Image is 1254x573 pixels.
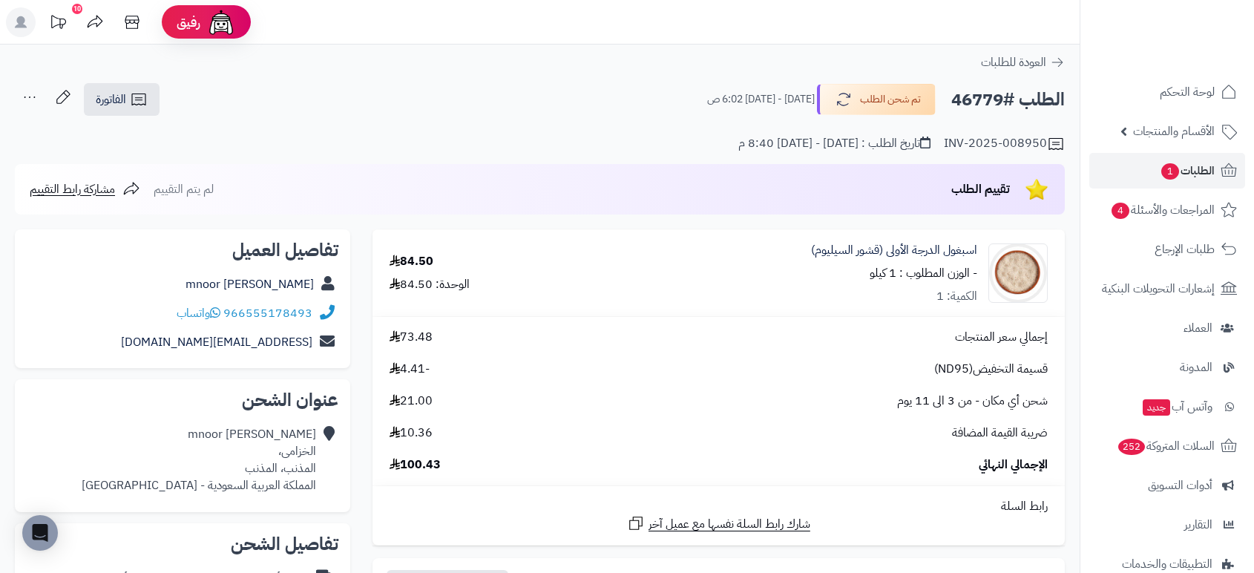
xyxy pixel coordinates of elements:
[30,180,140,198] a: مشاركة رابط التقييم
[206,7,236,37] img: ai-face.png
[1160,82,1215,102] span: لوحة التحكم
[27,241,338,259] h2: تفاصيل العميل
[1089,507,1245,543] a: التقارير
[390,253,433,270] div: 84.50
[1184,514,1212,535] span: التقارير
[1102,278,1215,299] span: إشعارات التحويلات البنكية
[390,329,433,346] span: 73.48
[952,425,1048,442] span: ضريبة القيمة المضافة
[955,329,1048,346] span: إجمالي سعر المنتجات
[1148,475,1212,496] span: أدوات التسويق
[817,84,936,115] button: تم شحن الطلب
[1141,396,1212,417] span: وآتس آب
[627,514,810,533] a: شارك رابط السلة نفسها مع عميل آخر
[186,275,314,293] a: mnoor [PERSON_NAME]
[390,361,430,378] span: -4.41
[177,304,220,322] a: واتساب
[1089,468,1245,503] a: أدوات التسويق
[27,535,338,553] h2: تفاصيل الشحن
[1089,389,1245,425] a: وآتس آبجديد
[1089,350,1245,385] a: المدونة
[979,456,1048,474] span: الإجمالي النهائي
[27,391,338,409] h2: عنوان الشحن
[1089,232,1245,267] a: طلبات الإرجاع
[1160,160,1215,181] span: الطلبات
[177,13,200,31] span: رفيق
[1089,74,1245,110] a: لوحة التحكم
[30,180,115,198] span: مشاركة رابط التقييم
[390,276,470,293] div: الوحدة: 84.50
[1089,310,1245,346] a: العملاء
[951,85,1065,115] h2: الطلب #46779
[944,135,1065,153] div: INV-2025-008950
[82,426,316,494] div: mnoor [PERSON_NAME] الخزامى، المذنب، المذنب المملكة العربية السعودية - [GEOGRAPHIC_DATA]
[981,53,1046,71] span: العودة للطلبات
[934,361,1048,378] span: قسيمة التخفيض(ND95)
[1180,357,1212,378] span: المدونة
[1133,121,1215,142] span: الأقسام والمنتجات
[223,304,312,322] a: 966555178493
[981,53,1065,71] a: العودة للطلبات
[39,7,76,41] a: تحديثات المنصة
[870,264,977,282] small: - الوزن المطلوب : 1 كيلو
[1153,42,1240,73] img: logo-2.png
[1118,439,1145,455] span: 252
[390,393,433,410] span: 21.00
[1112,203,1129,219] span: 4
[121,333,312,351] a: [EMAIL_ADDRESS][DOMAIN_NAME]
[811,242,977,259] a: اسبغول الدرجة الأولى (قشور السيليوم)
[1089,271,1245,307] a: إشعارات التحويلات البنكية
[897,393,1048,410] span: شحن أي مكان - من 3 الى 11 يوم
[1155,239,1215,260] span: طلبات الإرجاع
[84,83,160,116] a: الفاتورة
[390,456,441,474] span: 100.43
[1184,318,1212,338] span: العملاء
[1089,192,1245,228] a: المراجعات والأسئلة4
[649,516,810,533] span: شارك رابط السلة نفسها مع عميل آخر
[154,180,214,198] span: لم يتم التقييم
[738,135,930,152] div: تاريخ الطلب : [DATE] - [DATE] 8:40 م
[96,91,126,108] span: الفاتورة
[378,498,1059,515] div: رابط السلة
[1110,200,1215,220] span: المراجعات والأسئلة
[1143,399,1170,416] span: جديد
[707,92,815,107] small: [DATE] - [DATE] 6:02 ص
[1117,436,1215,456] span: السلات المتروكة
[390,425,433,442] span: 10.36
[951,180,1010,198] span: تقييم الطلب
[72,4,82,14] div: 10
[22,515,58,551] div: Open Intercom Messenger
[1089,153,1245,189] a: الطلبات1
[989,243,1047,303] img: 1645466661-Psyllium%20Husks-90x90.jpg
[936,288,977,305] div: الكمية: 1
[1089,428,1245,464] a: السلات المتروكة252
[1161,163,1179,180] span: 1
